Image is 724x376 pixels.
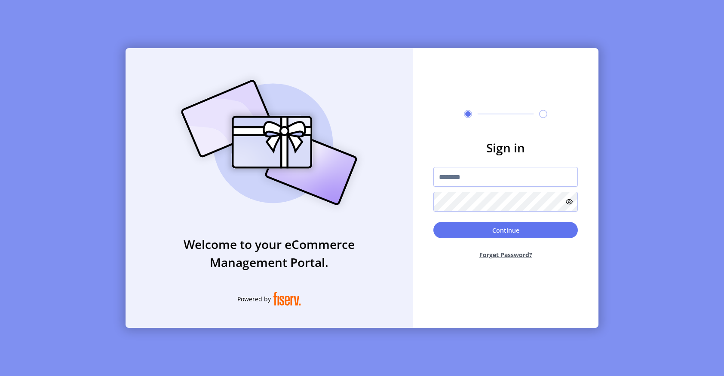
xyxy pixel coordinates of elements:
span: Powered by [237,294,271,303]
h3: Welcome to your eCommerce Management Portal. [126,235,413,271]
img: card_Illustration.svg [168,70,370,215]
button: Continue [433,222,578,238]
button: Forget Password? [433,243,578,266]
h3: Sign in [433,139,578,157]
